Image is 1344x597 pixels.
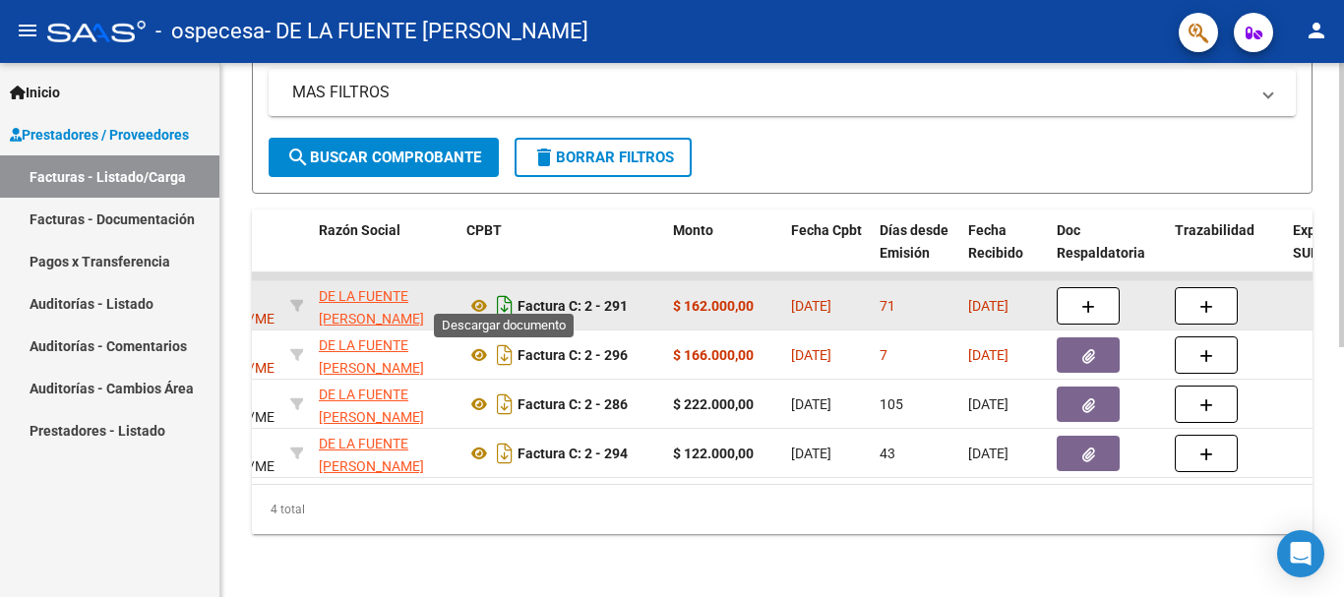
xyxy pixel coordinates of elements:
[10,82,60,103] span: Inicio
[1167,209,1285,296] datatable-header-cell: Trazabilidad
[518,298,628,314] strong: Factura C: 2 - 291
[872,209,960,296] datatable-header-cell: Días desde Emisión
[518,396,628,412] strong: Factura C: 2 - 286
[968,298,1008,314] span: [DATE]
[319,288,424,327] span: DE LA FUENTE [PERSON_NAME]
[791,298,831,314] span: [DATE]
[492,290,518,322] i: Descargar documento
[1057,222,1145,261] span: Doc Respaldatoria
[16,19,39,42] mat-icon: menu
[319,384,451,425] div: 27104631644
[1277,530,1324,577] div: Open Intercom Messenger
[968,446,1008,461] span: [DATE]
[286,146,310,169] mat-icon: search
[968,222,1023,261] span: Fecha Recibido
[880,396,903,412] span: 105
[492,339,518,371] i: Descargar documento
[518,347,628,363] strong: Factura C: 2 - 296
[292,82,1249,103] mat-panel-title: MAS FILTROS
[880,446,895,461] span: 43
[791,396,831,412] span: [DATE]
[311,209,458,296] datatable-header-cell: Razón Social
[466,222,502,238] span: CPBT
[791,222,862,238] span: Fecha Cpbt
[791,347,831,363] span: [DATE]
[515,138,692,177] button: Borrar Filtros
[319,285,451,327] div: 27104631644
[518,446,628,461] strong: Factura C: 2 - 294
[265,10,588,53] span: - DE LA FUENTE [PERSON_NAME]
[319,387,424,425] span: DE LA FUENTE [PERSON_NAME]
[791,446,831,461] span: [DATE]
[968,396,1008,412] span: [DATE]
[319,222,400,238] span: Razón Social
[880,347,887,363] span: 7
[1305,19,1328,42] mat-icon: person
[673,222,713,238] span: Monto
[880,222,948,261] span: Días desde Emisión
[968,347,1008,363] span: [DATE]
[10,124,189,146] span: Prestadores / Proveedores
[1175,222,1254,238] span: Trazabilidad
[155,10,265,53] span: - ospecesa
[492,438,518,469] i: Descargar documento
[269,69,1296,116] mat-expansion-panel-header: MAS FILTROS
[252,485,1313,534] div: 4 total
[673,446,754,461] strong: $ 122.000,00
[960,209,1049,296] datatable-header-cell: Fecha Recibido
[532,149,674,166] span: Borrar Filtros
[319,334,451,376] div: 27104631644
[1049,209,1167,296] datatable-header-cell: Doc Respaldatoria
[673,396,754,412] strong: $ 222.000,00
[673,298,754,314] strong: $ 162.000,00
[532,146,556,169] mat-icon: delete
[319,337,424,376] span: DE LA FUENTE [PERSON_NAME]
[783,209,872,296] datatable-header-cell: Fecha Cpbt
[492,388,518,420] i: Descargar documento
[880,298,895,314] span: 71
[269,138,499,177] button: Buscar Comprobante
[319,436,424,474] span: DE LA FUENTE [PERSON_NAME]
[458,209,665,296] datatable-header-cell: CPBT
[286,149,481,166] span: Buscar Comprobante
[665,209,783,296] datatable-header-cell: Monto
[673,347,754,363] strong: $ 166.000,00
[319,433,451,474] div: 27104631644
